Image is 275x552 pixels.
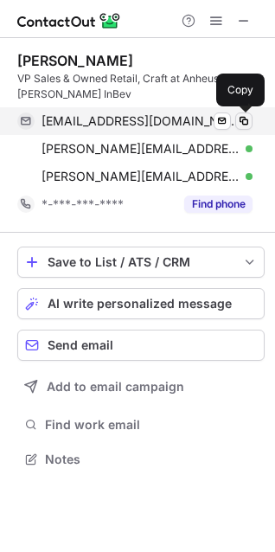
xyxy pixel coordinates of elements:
span: [PERSON_NAME][EMAIL_ADDRESS][PERSON_NAME][DOMAIN_NAME][PERSON_NAME] [42,141,240,157]
span: Find work email [45,417,258,433]
button: Notes [17,447,265,472]
button: Find work email [17,413,265,437]
span: Send email [48,338,113,352]
span: AI write personalized message [48,297,232,311]
span: Add to email campaign [47,380,184,394]
span: Notes [45,452,258,467]
span: [EMAIL_ADDRESS][DOMAIN_NAME] [42,113,240,129]
div: Save to List / ATS / CRM [48,255,234,269]
img: ContactOut v5.3.10 [17,10,121,31]
button: Reveal Button [184,196,253,213]
button: save-profile-one-click [17,247,265,278]
button: Add to email campaign [17,371,265,402]
span: [PERSON_NAME][EMAIL_ADDRESS][PERSON_NAME][DOMAIN_NAME] [42,169,240,184]
div: VP Sales & Owned Retail, Craft at Anheuser-[PERSON_NAME] InBev [17,71,265,102]
button: Send email [17,330,265,361]
button: AI write personalized message [17,288,265,319]
div: [PERSON_NAME] [17,52,133,69]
